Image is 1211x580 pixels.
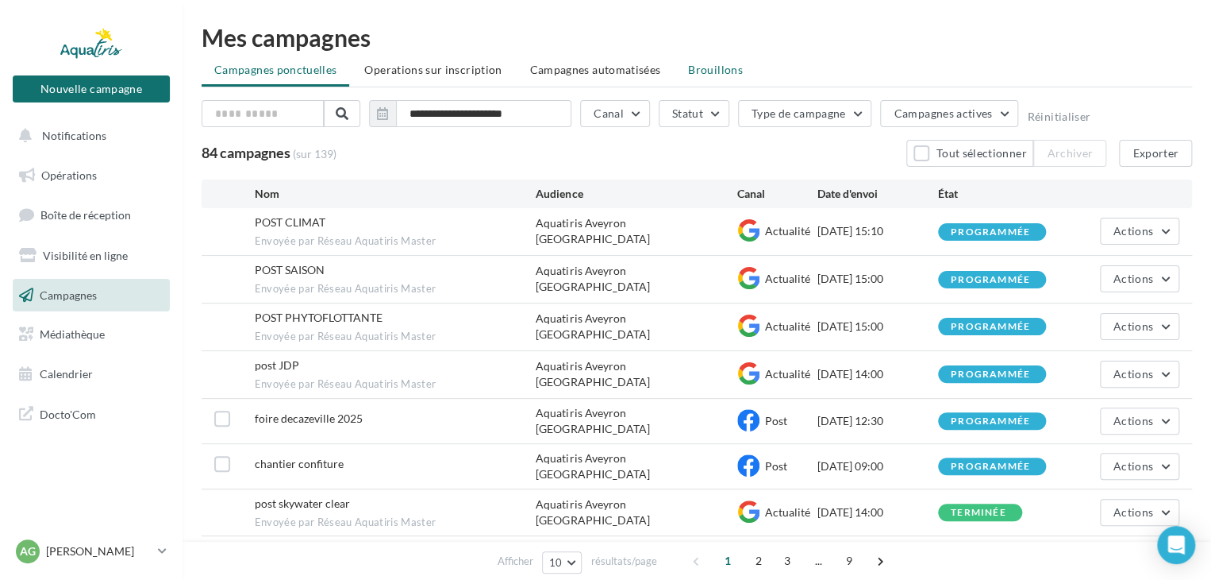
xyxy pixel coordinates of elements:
div: programmée [951,369,1030,380]
a: Calendrier [10,358,173,391]
button: Actions [1100,265,1179,292]
span: post JDP [255,358,299,372]
div: Aquatiris Aveyron [GEOGRAPHIC_DATA] [536,311,736,342]
button: Statut [659,100,729,127]
span: Docto'Com [40,404,96,424]
span: 9 [836,548,862,574]
div: terminée [951,508,1006,518]
span: POST PHYTOFLOTTANTE [255,311,383,324]
span: Actions [1113,367,1153,381]
a: AG [PERSON_NAME] [13,536,170,566]
span: chantier confiture [255,457,344,470]
button: Actions [1100,408,1179,435]
a: Visibilité en ligne [10,239,173,273]
a: Opérations [10,159,173,192]
button: Actions [1100,361,1179,388]
span: Actualité [765,224,810,238]
span: 84 campagnes [202,144,290,161]
span: Actualité [765,272,810,285]
div: [DATE] 15:00 [817,271,938,287]
span: Afficher [498,554,533,569]
div: Aquatiris Aveyron [GEOGRAPHIC_DATA] [536,358,736,390]
div: [DATE] 12:30 [817,413,938,429]
div: Canal [737,186,817,202]
span: Médiathèque [40,327,105,341]
div: [DATE] 14:00 [817,366,938,382]
span: Envoyée par Réseau Aquatiris Master [255,516,536,530]
a: Médiathèque [10,318,173,351]
span: Opérations [41,168,97,182]
span: Post [765,414,787,427]
button: Campagnes actives [880,100,1018,127]
span: Campagnes actives [894,106,992,120]
div: Aquatiris Aveyron [GEOGRAPHIC_DATA] [536,405,736,437]
span: ... [805,548,831,574]
span: post skywater clear [255,497,350,510]
div: [DATE] 09:00 [817,458,938,474]
span: 3 [775,548,800,574]
span: résultats/page [590,554,656,569]
div: programmée [951,275,1030,285]
span: Notifications [42,129,106,142]
button: Nouvelle campagne [13,75,170,102]
div: Nom [255,186,536,202]
span: Campagnes automatisées [529,63,660,76]
span: POST CLIMAT [255,215,325,229]
span: Actualité [765,319,810,333]
div: [DATE] 14:00 [817,505,938,520]
button: Exporter [1119,140,1192,167]
span: POST SAISON [255,263,325,276]
span: (sur 139) [293,146,336,162]
button: Canal [580,100,650,127]
span: Actualité [765,505,810,519]
button: Actions [1100,313,1179,340]
span: Actualité [765,367,810,381]
div: programmée [951,227,1030,238]
span: Envoyée par Réseau Aquatiris Master [255,234,536,249]
div: Open Intercom Messenger [1157,526,1195,564]
button: Réinitialiser [1027,110,1090,123]
div: Aquatiris Aveyron [GEOGRAPHIC_DATA] [536,497,736,528]
button: Archiver [1033,140,1106,167]
div: Aquatiris Aveyron [GEOGRAPHIC_DATA] [536,450,736,482]
span: 1 [715,548,740,574]
a: Campagnes [10,279,173,312]
span: Boîte de réception [40,208,131,222]
span: Actions [1113,505,1153,519]
div: programmée [951,416,1030,427]
span: AG [20,543,36,559]
div: Aquatiris Aveyron [GEOGRAPHIC_DATA] [536,263,736,295]
div: Aquatiris Aveyron [GEOGRAPHIC_DATA] [536,215,736,247]
button: Notifications [10,119,167,153]
span: Actions [1113,459,1153,473]
span: Calendrier [40,367,93,381]
span: Actions [1113,414,1153,427]
span: Actions [1113,272,1153,285]
span: Envoyée par Réseau Aquatiris Master [255,282,536,296]
p: [PERSON_NAME] [46,543,152,559]
span: Actions [1113,319,1153,333]
span: Operations sur inscription [364,63,502,76]
button: 10 [542,551,582,574]
div: Audience [536,186,736,202]
button: Actions [1100,499,1179,526]
span: Campagnes [40,288,97,301]
span: Envoyée par Réseau Aquatiris Master [255,330,536,344]
div: Date d'envoi [817,186,938,202]
div: [DATE] 15:10 [817,223,938,239]
span: Envoyée par Réseau Aquatiris Master [255,377,536,392]
span: Visibilité en ligne [43,249,128,262]
span: 2 [746,548,771,574]
button: Type de campagne [738,100,872,127]
a: Docto'Com [10,397,173,431]
span: Actions [1113,224,1153,238]
div: [DATE] 15:00 [817,319,938,334]
a: Boîte de réception [10,198,173,232]
span: foire decazeville 2025 [255,412,363,425]
div: Mes campagnes [202,25,1192,49]
span: 10 [549,556,563,569]
button: Actions [1100,218,1179,245]
div: programmée [951,462,1030,472]
span: Brouillons [688,63,743,76]
div: programmée [951,322,1030,332]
